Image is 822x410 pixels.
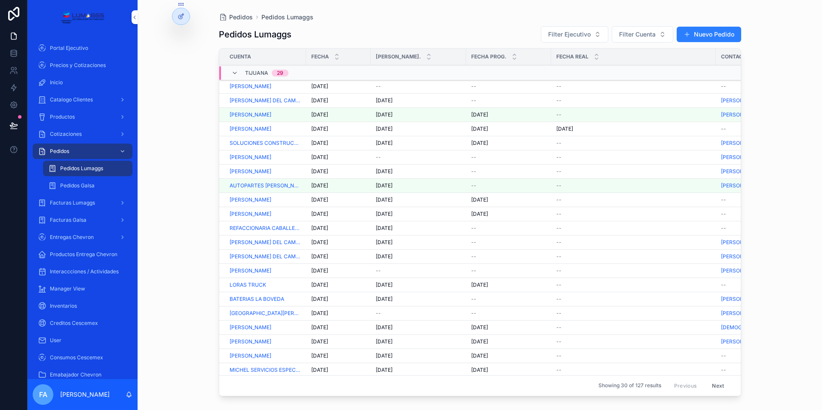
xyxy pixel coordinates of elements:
a: -- [471,154,546,161]
span: -- [471,97,476,104]
a: SOLUCIONES CONSTRUCTIVAS BM [230,140,301,147]
a: [PERSON_NAME] [230,111,271,118]
span: [DATE] [471,111,488,118]
span: -- [556,225,561,232]
span: [PERSON_NAME] [721,140,763,147]
a: [PERSON_NAME] [230,83,301,90]
a: Catalogo Clientes [33,92,132,107]
a: -- [556,225,711,232]
span: [DATE] [376,182,393,189]
span: -- [471,253,476,260]
a: Precios y Cotizaciones [33,58,132,73]
button: Nuevo Pedido [677,27,741,42]
a: -- [556,267,711,274]
span: -- [556,196,561,203]
span: [PERSON_NAME] [721,182,763,189]
a: -- [471,253,546,260]
span: -- [376,154,381,161]
a: -- [556,324,711,331]
a: [PERSON_NAME] DEL CAMPO [230,239,301,246]
span: Pedidos Lumaggs [60,165,103,172]
span: [DATE] [376,125,393,132]
a: -- [556,97,711,104]
span: [PERSON_NAME] [230,196,271,203]
a: -- [376,310,461,317]
a: [DATE] [376,111,461,118]
a: -- [471,168,546,175]
a: [DATE] [311,111,365,118]
a: [DATE] [376,125,461,132]
span: Filter Ejecutivo [548,30,591,39]
span: -- [556,324,561,331]
a: [PERSON_NAME] [721,239,763,246]
a: [PERSON_NAME] [721,97,763,104]
a: Facturas Lumaggs [33,195,132,211]
a: [PERSON_NAME] [721,267,784,274]
span: [DATE] [376,253,393,260]
a: AUTOPARTES [PERSON_NAME] [230,182,301,189]
a: -- [721,83,784,90]
a: -- [471,296,546,303]
a: [DATE] [311,324,365,331]
a: [PERSON_NAME] [721,253,784,260]
span: -- [556,168,561,175]
span: -- [556,211,561,217]
a: [PERSON_NAME] [230,324,271,331]
span: -- [471,310,476,317]
a: [GEOGRAPHIC_DATA][PERSON_NAME][GEOGRAPHIC_DATA] [230,310,301,317]
a: [DATE] [311,239,365,246]
span: [PERSON_NAME] [230,83,271,90]
a: [DATE] [311,125,365,132]
a: -- [471,310,546,317]
span: Catalogo Clientes [50,96,93,103]
a: [DEMOGRAPHIC_DATA][PERSON_NAME] [721,324,784,331]
span: Portal Ejecutivo [50,45,88,52]
span: [DATE] [311,296,328,303]
a: [PERSON_NAME] [230,154,301,161]
a: -- [556,296,711,303]
a: [DATE] [311,225,365,232]
a: [DATE] [471,125,546,132]
a: [PERSON_NAME] [230,154,271,161]
a: [PERSON_NAME] [230,125,301,132]
span: -- [721,225,726,232]
a: Pedidos [219,13,253,21]
span: [DATE] [471,211,488,217]
a: BATERIAS LA BOVEDA [230,296,284,303]
a: -- [556,154,711,161]
a: -- [556,111,711,118]
span: [DATE] [376,296,393,303]
span: -- [556,253,561,260]
span: [DATE] [311,182,328,189]
a: [PERSON_NAME] [721,296,784,303]
a: [PERSON_NAME] DEL CAMPO [230,253,301,260]
span: -- [376,310,381,317]
span: Entregas Chevron [50,234,94,241]
span: Interaccciones / Actividades [50,268,119,275]
span: [DATE] [376,196,393,203]
span: Cotizaciones [50,131,82,138]
span: [DATE] [311,267,328,274]
span: [DATE] [311,196,328,203]
span: [PERSON_NAME] [230,168,271,175]
span: Pedidos [229,13,253,21]
a: [PERSON_NAME] [230,111,301,118]
a: LORAS TRUCK [230,281,266,288]
span: -- [471,267,476,274]
a: [PERSON_NAME] [721,310,763,317]
span: Filter Cuenta [619,30,656,39]
a: [PERSON_NAME] [721,168,763,175]
a: [DATE] [376,239,461,246]
span: User [50,337,61,344]
span: [PERSON_NAME] [230,125,271,132]
a: [PERSON_NAME] [721,296,763,303]
a: REFACCIONARIA CABALLERO [230,225,301,232]
a: -- [556,310,711,317]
